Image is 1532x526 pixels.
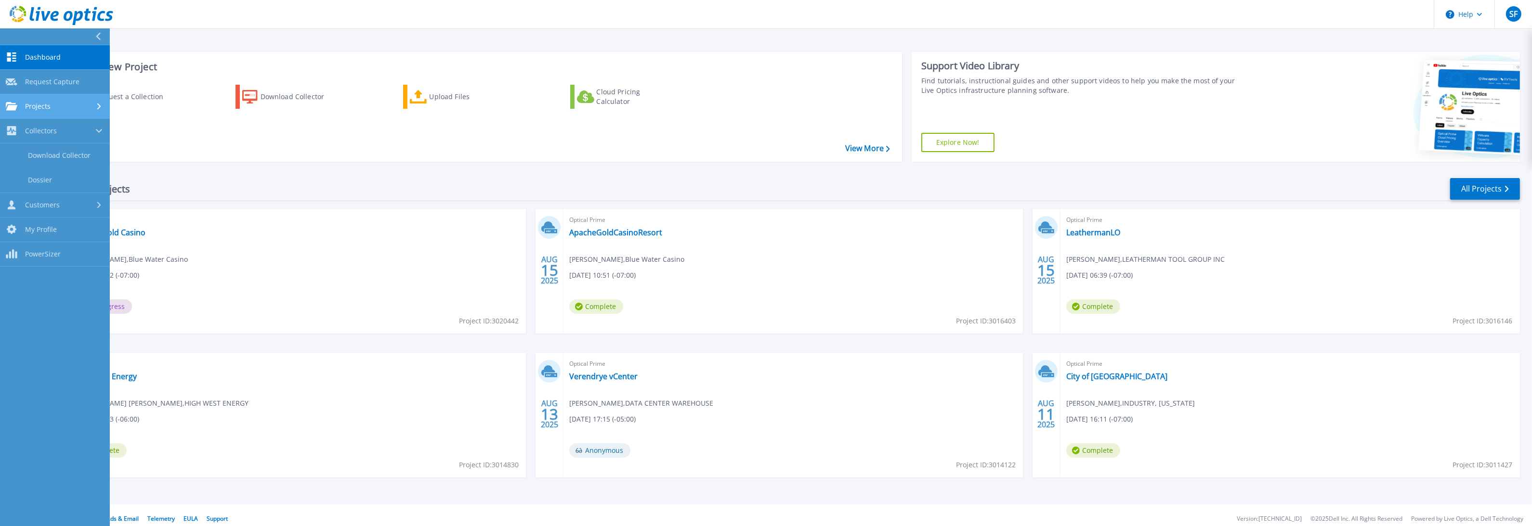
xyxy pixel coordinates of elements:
span: SF [1509,10,1518,18]
span: Complete [569,299,623,314]
a: View More [845,144,890,153]
span: Complete [1066,299,1120,314]
span: Optical Prime [569,359,1017,369]
a: Telemetry [147,514,175,523]
a: ApacheGoldCasinoResort [569,228,662,237]
span: [PERSON_NAME] , INDUSTRY, [US_STATE] [1066,398,1195,409]
a: Support [207,514,228,523]
div: AUG 2025 [1037,253,1056,288]
span: Project ID: 3011427 [1453,460,1513,470]
span: My Profile [25,225,57,234]
span: 15 [1038,266,1055,274]
li: © 2025 Dell Inc. All Rights Reserved [1310,516,1402,522]
span: [PERSON_NAME] , LEATHERMAN TOOL GROUP INC [1066,254,1225,265]
span: Project ID: 3016146 [1453,316,1513,326]
a: Cloud Pricing Calculator [570,85,678,109]
a: Upload Files [403,85,511,109]
span: [DATE] 16:11 (-07:00) [1066,414,1133,424]
span: Optical Prime [569,215,1017,225]
a: High West Energy [73,372,137,381]
span: [PERSON_NAME] , Blue Water Casino [569,254,684,265]
span: Anonymous [569,443,630,458]
div: Upload Files [429,87,506,106]
span: Project ID: 3016403 [956,316,1016,326]
span: [DATE] 06:39 (-07:00) [1066,270,1133,281]
span: [DATE] 10:51 (-07:00) [569,270,636,281]
a: All Projects [1450,178,1520,200]
div: AUG 2025 [1037,397,1056,432]
span: 13 [541,410,558,418]
div: Cloud Pricing Calculator [597,87,674,106]
span: 11 [1038,410,1055,418]
h3: Start a New Project [68,62,890,72]
span: Project ID: 3014122 [956,460,1016,470]
span: [PERSON_NAME] , DATA CENTER WAREHOUSE [569,398,713,409]
span: [PERSON_NAME] [PERSON_NAME] , HIGH WEST ENERGY [73,398,249,409]
a: Ads & Email [106,514,139,523]
span: Customers [25,201,60,209]
div: AUG 2025 [540,397,559,432]
a: EULA [183,514,198,523]
div: Find tutorials, instructional guides and other support videos to help you make the most of your L... [921,76,1238,95]
li: Version: [TECHNICAL_ID] [1237,516,1302,522]
span: Optical Prime [73,359,521,369]
span: Optical Prime [1066,215,1514,225]
a: Request a Collection [68,85,176,109]
span: 15 [541,266,558,274]
a: City of [GEOGRAPHIC_DATA] [1066,372,1167,381]
div: Download Collector [261,87,338,106]
span: Dashboard [25,53,61,62]
div: Support Video Library [921,60,1238,72]
li: Powered by Live Optics, a Dell Technology [1411,516,1523,522]
span: Optical Prime [73,215,521,225]
span: Project ID: 3014830 [459,460,519,470]
a: Verendrye vCenter [569,372,638,381]
span: Projects [25,102,51,111]
span: PowerSizer [25,250,61,258]
span: Complete [1066,443,1120,458]
span: Optical Prime [1066,359,1514,369]
a: Explore Now! [921,133,995,152]
div: Request a Collection [96,87,173,106]
a: LeathermanLO [1066,228,1120,237]
span: Collectors [25,127,57,135]
span: [PERSON_NAME] , Blue Water Casino [73,254,188,265]
a: Download Collector [236,85,343,109]
span: [DATE] 17:15 (-05:00) [569,414,636,424]
span: Project ID: 3020442 [459,316,519,326]
span: Request Capture [25,77,79,86]
div: AUG 2025 [540,253,559,288]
